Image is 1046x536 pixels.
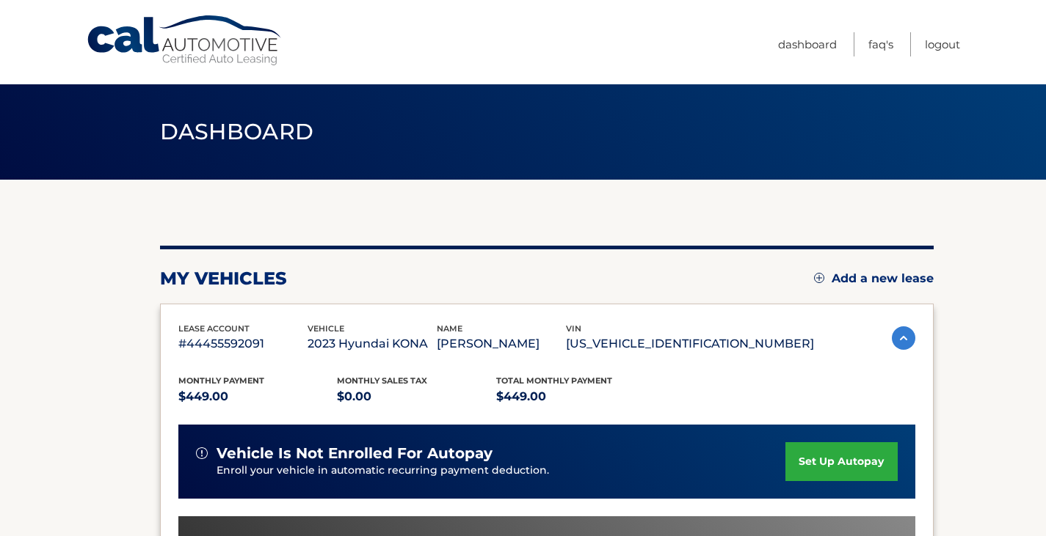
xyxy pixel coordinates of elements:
[178,323,250,334] span: lease account
[566,334,814,354] p: [US_VEHICLE_IDENTIFICATION_NUMBER]
[337,386,496,407] p: $0.00
[308,323,344,334] span: vehicle
[496,386,655,407] p: $449.00
[785,442,897,481] a: set up autopay
[814,273,824,283] img: add.svg
[217,444,493,463] span: vehicle is not enrolled for autopay
[868,32,893,56] a: FAQ's
[160,268,287,290] h2: my vehicles
[566,323,581,334] span: vin
[178,334,308,354] p: #44455592091
[437,334,566,354] p: [PERSON_NAME]
[778,32,837,56] a: Dashboard
[178,386,338,407] p: $449.00
[337,375,427,386] span: Monthly sales Tax
[496,375,612,386] span: Total Monthly Payment
[437,323,462,334] span: name
[892,326,915,350] img: accordion-active.svg
[217,463,786,479] p: Enroll your vehicle in automatic recurring payment deduction.
[308,334,437,354] p: 2023 Hyundai KONA
[196,447,208,459] img: alert-white.svg
[178,375,264,386] span: Monthly Payment
[814,271,934,286] a: Add a new lease
[86,15,284,67] a: Cal Automotive
[925,32,960,56] a: Logout
[160,118,314,145] span: Dashboard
